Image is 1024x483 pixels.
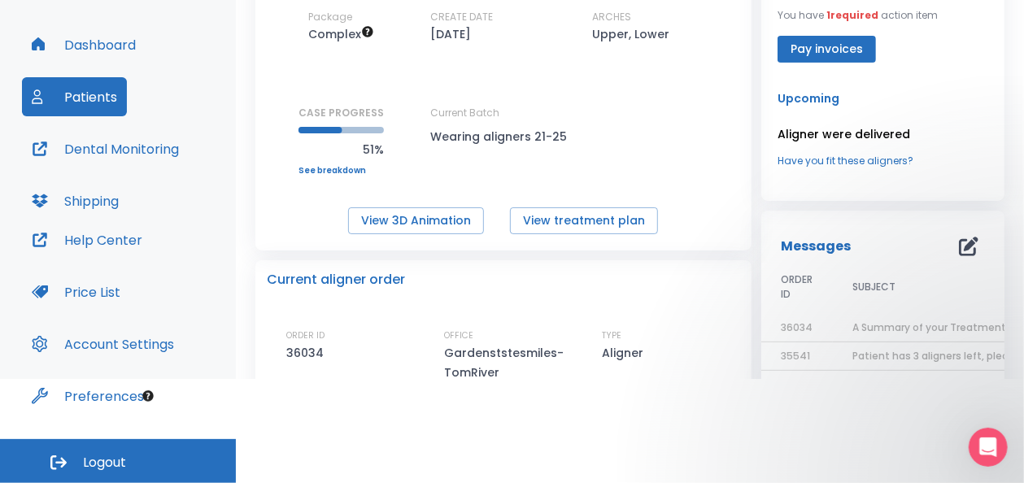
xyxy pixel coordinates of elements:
p: Current Batch [430,106,577,120]
p: 36034 [286,343,329,363]
span: 35541 [781,349,810,363]
button: Dashboard [22,25,146,64]
p: ARCHES [593,10,632,24]
p: 51% [298,140,384,159]
span: A Summary of your Treatment [852,320,1006,334]
p: Wearing aligners 21-25 [430,127,577,146]
span: 1 required [826,8,878,22]
p: TYPE [602,329,621,343]
button: Patients [22,77,127,116]
p: Current aligner order [267,270,405,289]
p: CASE PROGRESS [298,106,384,120]
button: Preferences [22,376,154,416]
button: Shipping [22,181,129,220]
span: 36034 [781,320,813,334]
button: Price List [22,272,130,311]
div: Tooltip anchor [141,389,155,403]
p: Package [308,10,352,24]
p: Messages [781,237,851,256]
p: Gardenststesmiles-TomRiver [444,343,582,382]
p: OFFICE [444,329,473,343]
p: ORDER ID [286,329,325,343]
p: [DATE] [430,24,471,44]
span: Up to 50 Steps (100 aligners) [308,26,374,42]
button: View 3D Animation [348,207,484,234]
span: 35541 [781,377,810,391]
span: A Summary of your Treatment [852,377,1006,391]
p: Aligner were delivered [778,124,988,144]
span: ORDER ID [781,272,813,302]
button: Dental Monitoring [22,129,189,168]
button: Account Settings [22,324,184,363]
a: Have you fit these aligners? [778,154,988,168]
span: Logout [83,454,126,472]
iframe: Intercom live chat [969,428,1008,467]
span: SUBJECT [852,280,895,294]
p: Aligner [602,343,649,363]
p: CREATE DATE [430,10,493,24]
p: Upper, Lower [593,24,670,44]
p: You have action item [778,8,938,23]
p: Upcoming [778,89,988,108]
button: Help Center [22,220,152,259]
a: See breakdown [298,166,384,176]
button: View treatment plan [510,207,658,234]
button: Pay invoices [778,36,876,63]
